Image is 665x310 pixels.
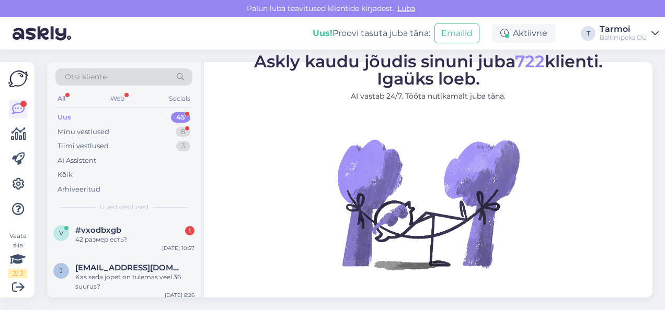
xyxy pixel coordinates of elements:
div: Kõik [58,170,73,180]
div: Proovi tasuta juba täna: [313,27,430,40]
div: All [55,92,67,105]
div: Minu vestlused [58,127,109,137]
div: 2 / 3 [8,269,27,278]
div: Kas seda jopet on tulemas veel 36 suurus? [75,272,194,291]
div: Baltimpeks OÜ [600,33,647,42]
div: 45 [171,112,190,123]
span: j [60,267,63,275]
a: TarmoiBaltimpeks OÜ [600,25,659,42]
div: T [581,26,595,41]
div: Tiimi vestlused [58,141,109,151]
p: AI vastab 24/7. Tööta nutikamalt juba täna. [254,91,603,102]
div: 1 [185,226,194,235]
span: janamottus@gmail.com [75,263,184,272]
span: Luba [394,4,418,13]
b: Uus! [313,28,332,38]
span: Uued vestlused [100,202,148,212]
span: Otsi kliente [65,71,107,82]
div: 8 [176,127,190,137]
div: [DATE] 8:26 [165,291,194,299]
span: #vxodbxgb [75,225,121,235]
div: [DATE] 10:57 [162,244,194,252]
div: AI Assistent [58,156,96,166]
span: Askly kaudu jõudis sinuni juba klienti. Igaüks loeb. [254,51,603,89]
div: Uus [58,112,71,123]
div: 3 [176,141,190,151]
span: v [59,229,63,237]
div: Web [108,92,127,105]
div: Arhiveeritud [58,184,100,195]
span: 722 [515,51,545,71]
div: Vaata siia [8,231,27,278]
button: Emailid [434,23,479,43]
div: Tarmoi [600,25,647,33]
div: Aktiivne [492,24,556,43]
img: No Chat active [334,110,522,298]
div: Socials [167,92,192,105]
img: Askly Logo [8,70,28,87]
div: 42 размер есть? [75,235,194,244]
